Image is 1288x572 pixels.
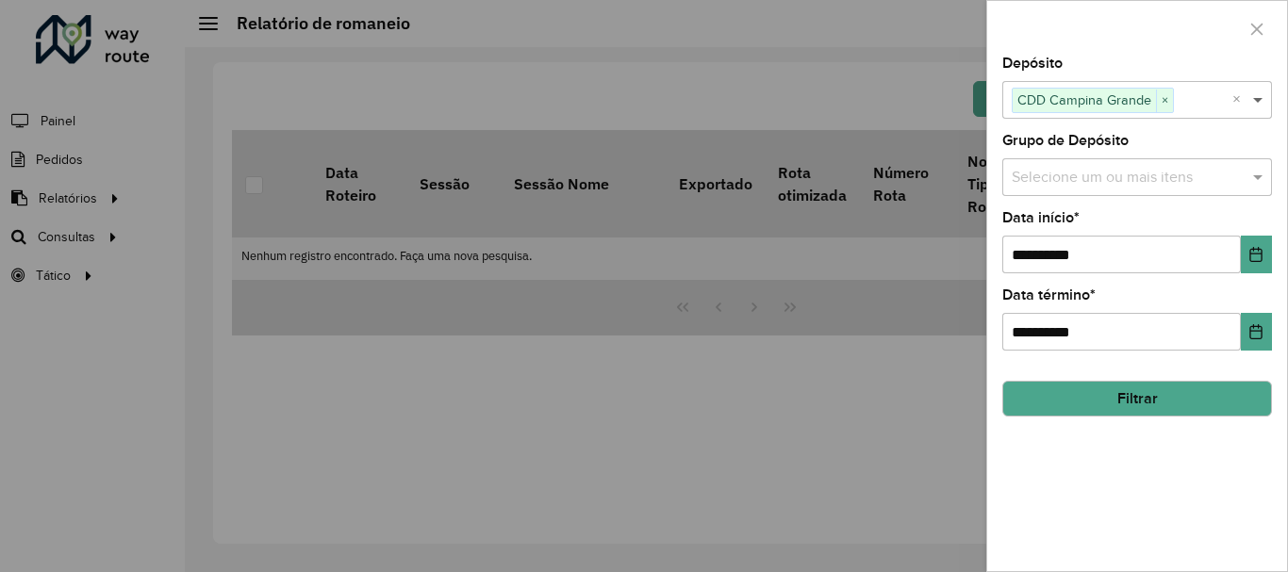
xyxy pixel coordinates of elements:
[1156,90,1173,112] span: ×
[1002,206,1080,229] label: Data início
[1013,89,1156,111] span: CDD Campina Grande
[1241,313,1272,351] button: Choose Date
[1002,284,1096,306] label: Data término
[1232,89,1248,111] span: Clear all
[1002,52,1063,74] label: Depósito
[1241,236,1272,273] button: Choose Date
[1002,381,1272,417] button: Filtrar
[1002,129,1129,152] label: Grupo de Depósito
